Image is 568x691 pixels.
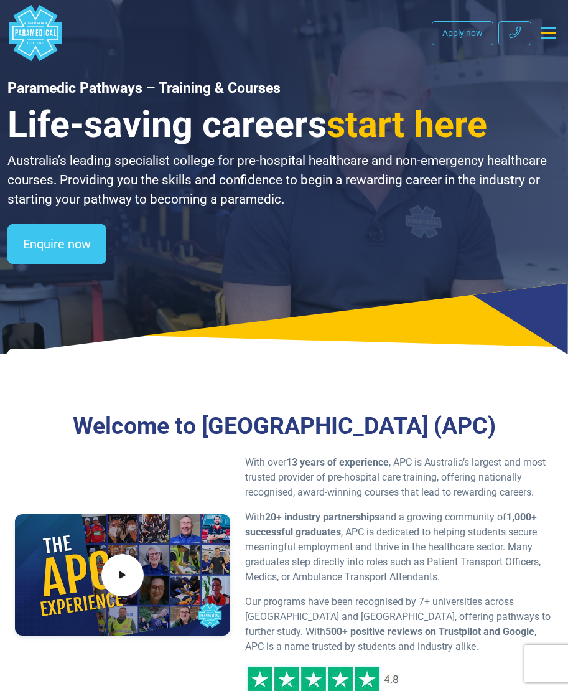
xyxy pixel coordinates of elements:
p: Our programs have been recognised by 7+ universities across [GEOGRAPHIC_DATA] and [GEOGRAPHIC_DAT... [245,595,553,654]
strong: 500+ positive reviews on Trustpilot and Google [325,626,534,637]
a: Enquire now [7,224,106,264]
span: start here [327,103,487,146]
button: Toggle navigation [536,22,561,44]
strong: 20+ industry partnerships [265,511,379,523]
p: With over , APC is Australia’s largest and most trusted provider of pre-hospital care training, o... [245,455,553,500]
h1: Paramedic Pathways – Training & Courses [7,80,561,97]
p: With and a growing community of , APC is dedicated to helping students secure meaningful employme... [245,510,553,585]
h3: Welcome to [GEOGRAPHIC_DATA] (APC) [15,412,553,440]
a: Apply now [432,21,493,45]
h3: Life-saving careers [7,102,561,146]
p: Australia’s leading specialist college for pre-hospital healthcare and non-emergency healthcare c... [7,151,561,210]
a: Australian Paramedical College [7,5,63,61]
strong: 13 years of experience [286,456,389,468]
